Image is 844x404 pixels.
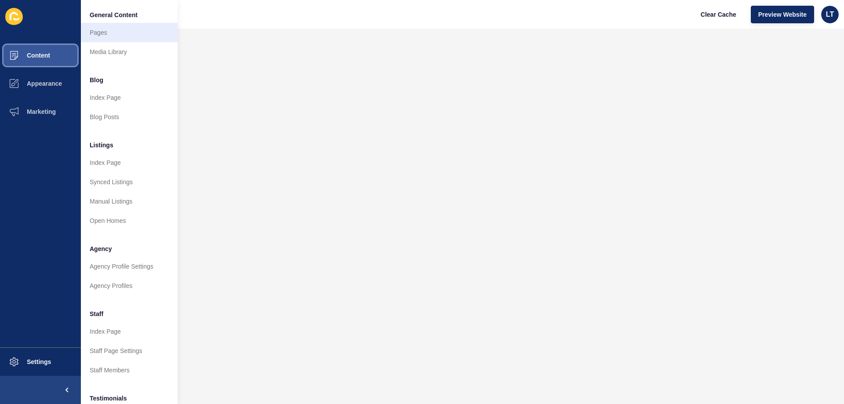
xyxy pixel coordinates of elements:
a: Media Library [81,42,178,62]
span: Agency [90,244,112,253]
a: Index Page [81,88,178,107]
button: Clear Cache [693,6,744,23]
span: Testimonials [90,394,127,403]
a: Index Page [81,322,178,341]
a: Synced Listings [81,172,178,192]
a: Open Homes [81,211,178,230]
span: Listings [90,141,113,149]
span: Blog [90,76,103,84]
span: General Content [90,11,138,19]
span: Clear Cache [701,10,736,19]
button: Preview Website [751,6,814,23]
a: Index Page [81,153,178,172]
span: Preview Website [758,10,807,19]
span: Staff [90,309,103,318]
a: Agency Profile Settings [81,257,178,276]
a: Agency Profiles [81,276,178,295]
a: Staff Page Settings [81,341,178,360]
span: LT [826,10,834,19]
a: Pages [81,23,178,42]
a: Blog Posts [81,107,178,127]
a: Manual Listings [81,192,178,211]
a: Staff Members [81,360,178,380]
